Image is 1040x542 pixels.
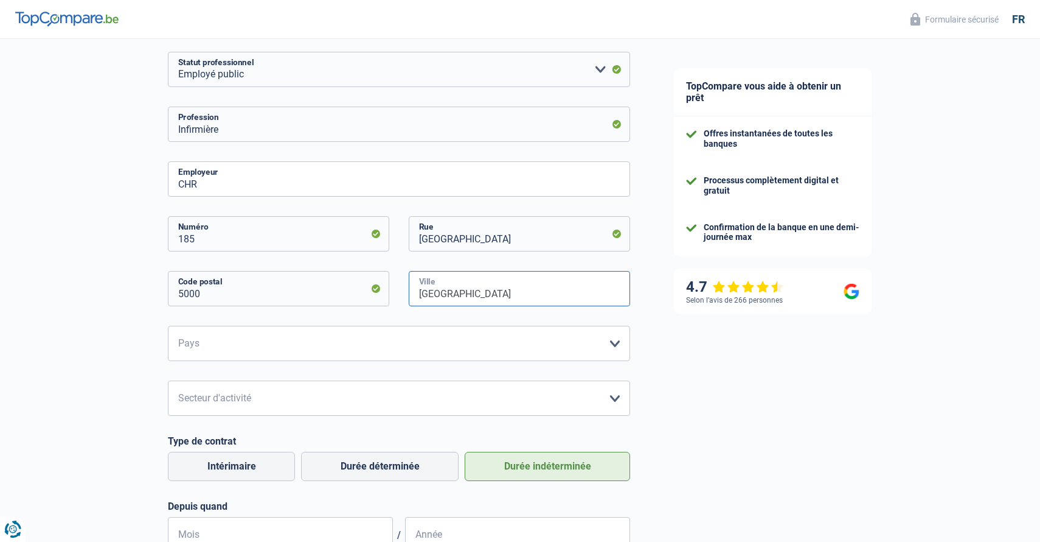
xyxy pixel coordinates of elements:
div: TopCompare vous aide à obtenir un prêt [674,68,872,116]
div: Confirmation de la banque en une demi-journée max [704,222,859,243]
label: Depuis quand [168,501,630,512]
div: Selon l’avis de 266 personnes [686,296,783,304]
img: TopCompare Logo [15,12,119,26]
label: Type de contrat [168,435,630,447]
div: Processus complètement digital et gratuit [704,175,859,196]
div: 4.7 [686,278,784,296]
div: fr [1012,13,1025,26]
span: / [393,529,405,541]
label: Intérimaire [168,452,295,481]
label: Durée indéterminée [465,452,630,481]
label: Durée déterminée [301,452,459,481]
button: Formulaire sécurisé [903,9,1006,29]
div: Offres instantanées de toutes les banques [704,128,859,149]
